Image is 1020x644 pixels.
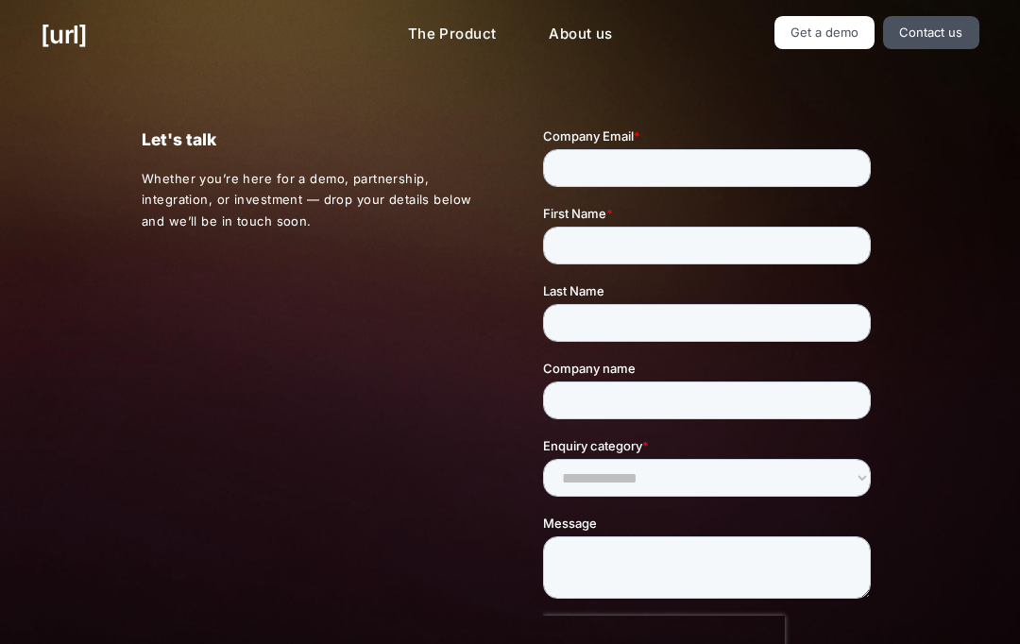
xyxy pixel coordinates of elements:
p: Let's talk [142,127,477,153]
a: Contact us [883,16,979,49]
a: The Product [393,16,512,53]
p: Whether you’re here for a demo, partnership, integration, or investment — drop your details below... [142,168,478,232]
a: [URL] [41,16,87,53]
a: Get a demo [774,16,875,49]
a: About us [534,16,627,53]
